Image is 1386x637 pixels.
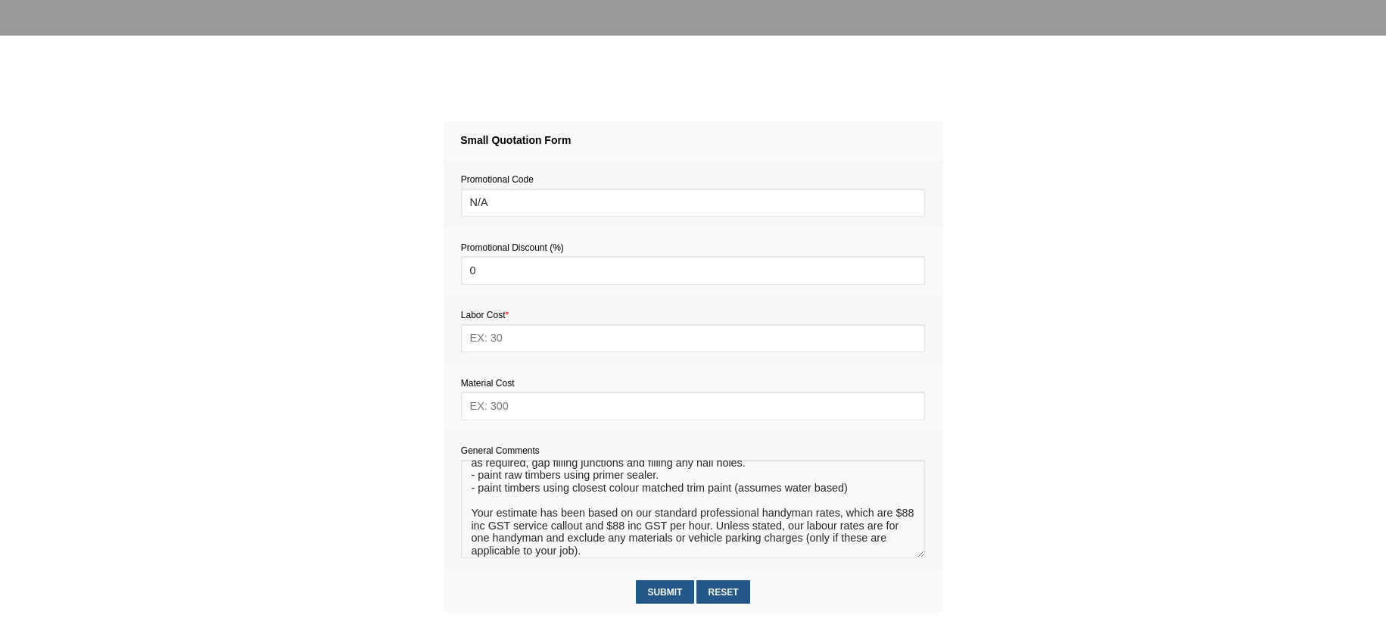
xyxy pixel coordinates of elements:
input: Submit [636,580,694,604]
span: General Comments [461,445,540,456]
span: Promotional Code [461,174,534,185]
input: EX: 300 [461,392,925,420]
span: Material Cost [461,378,515,389]
span: Promotional Discount (%) [461,242,564,253]
input: Reset [696,580,750,604]
input: EX: 30 [461,324,925,352]
span: Labor Cost [461,310,509,320]
strong: Small Quotation Form [460,134,571,146]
